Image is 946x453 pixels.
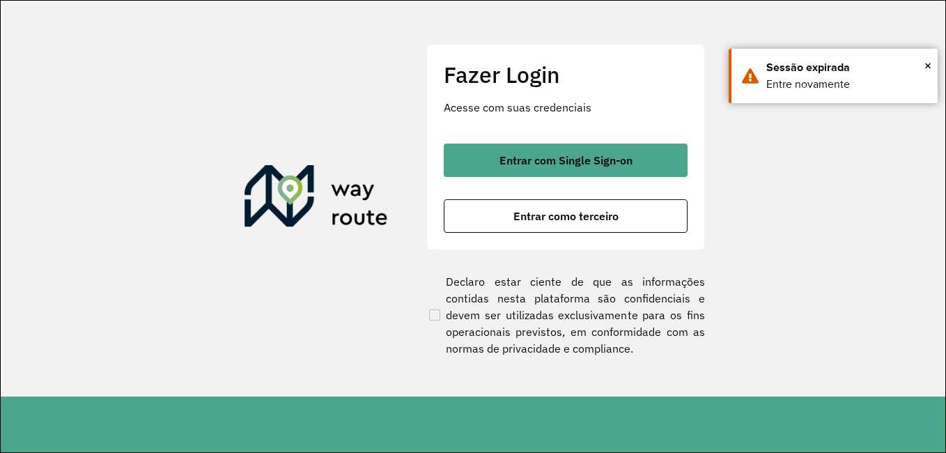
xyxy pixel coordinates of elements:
[444,61,688,88] h2: Fazer Login
[766,59,927,76] div: Sessão expirada
[499,153,633,167] font: Entrar com Single Sign-on
[924,55,931,76] button: Close
[444,144,688,177] button: botão
[766,61,850,73] font: Sessão expirada
[766,76,927,93] div: Entre novamente
[924,55,931,76] span: ×
[444,99,688,116] p: Acesse com suas credenciais
[444,199,688,233] button: botão
[446,273,705,357] font: Declaro estar ciente de que as informações contidas nesta plataforma são confidenciais e devem se...
[513,209,619,223] font: Entrar como terceiro
[245,165,388,232] img: Roteirizador AmbevTech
